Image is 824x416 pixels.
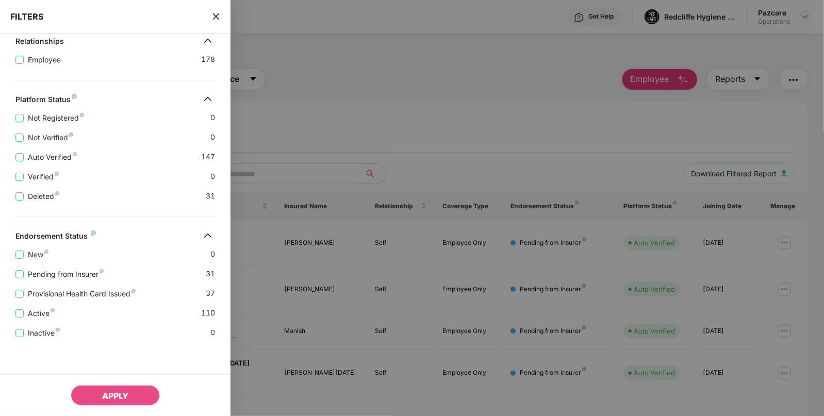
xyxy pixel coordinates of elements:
[73,152,77,156] img: svg+xml;base64,PHN2ZyB4bWxucz0iaHR0cDovL3d3dy53My5vcmcvMjAwMC9zdmciIHdpZHRoPSI4IiBoZWlnaHQ9IjgiIH...
[206,288,215,299] span: 37
[10,11,44,22] span: FILTERS
[72,94,77,99] img: svg+xml;base64,PHN2ZyB4bWxucz0iaHR0cDovL3d3dy53My5vcmcvMjAwMC9zdmciIHdpZHRoPSI4IiBoZWlnaHQ9IjgiIH...
[24,132,77,143] span: Not Verified
[51,308,55,312] img: svg+xml;base64,PHN2ZyB4bWxucz0iaHR0cDovL3d3dy53My5vcmcvMjAwMC9zdmciIHdpZHRoPSI4IiBoZWlnaHQ9IjgiIH...
[24,171,63,182] span: Verified
[131,289,136,293] img: svg+xml;base64,PHN2ZyB4bWxucz0iaHR0cDovL3d3dy53My5vcmcvMjAwMC9zdmciIHdpZHRoPSI4IiBoZWlnaHQ9IjgiIH...
[24,112,88,124] span: Not Registered
[200,227,216,244] img: svg+xml;base64,PHN2ZyB4bWxucz0iaHR0cDovL3d3dy53My5vcmcvMjAwMC9zdmciIHdpZHRoPSIzMiIgaGVpZ2h0PSIzMi...
[24,269,108,280] span: Pending from Insurer
[55,191,59,195] img: svg+xml;base64,PHN2ZyB4bWxucz0iaHR0cDovL3d3dy53My5vcmcvMjAwMC9zdmciIHdpZHRoPSI4IiBoZWlnaHQ9IjgiIH...
[71,385,160,406] button: APPLY
[100,269,104,273] img: svg+xml;base64,PHN2ZyB4bWxucz0iaHR0cDovL3d3dy53My5vcmcvMjAwMC9zdmciIHdpZHRoPSI4IiBoZWlnaHQ9IjgiIH...
[201,54,215,65] span: 178
[210,171,215,182] span: 0
[24,54,65,65] span: Employee
[24,191,63,202] span: Deleted
[91,230,96,236] img: svg+xml;base64,PHN2ZyB4bWxucz0iaHR0cDovL3d3dy53My5vcmcvMjAwMC9zdmciIHdpZHRoPSI4IiBoZWlnaHQ9IjgiIH...
[210,112,215,124] span: 0
[15,231,96,244] div: Endorsement Status
[24,152,81,163] span: Auto Verified
[212,11,220,22] span: close
[44,249,48,254] img: svg+xml;base64,PHN2ZyB4bWxucz0iaHR0cDovL3d3dy53My5vcmcvMjAwMC9zdmciIHdpZHRoPSI4IiBoZWlnaHQ9IjgiIH...
[15,37,64,49] div: Relationships
[200,32,216,49] img: svg+xml;base64,PHN2ZyB4bWxucz0iaHR0cDovL3d3dy53My5vcmcvMjAwMC9zdmciIHdpZHRoPSIzMiIgaGVpZ2h0PSIzMi...
[69,132,73,137] img: svg+xml;base64,PHN2ZyB4bWxucz0iaHR0cDovL3d3dy53My5vcmcvMjAwMC9zdmciIHdpZHRoPSI4IiBoZWlnaHQ9IjgiIH...
[15,95,77,107] div: Platform Status
[24,327,64,339] span: Inactive
[201,307,215,319] span: 110
[24,288,140,299] span: Provisional Health Card Issued
[200,91,216,107] img: svg+xml;base64,PHN2ZyB4bWxucz0iaHR0cDovL3d3dy53My5vcmcvMjAwMC9zdmciIHdpZHRoPSIzMiIgaGVpZ2h0PSIzMi...
[210,327,215,339] span: 0
[206,268,215,280] span: 31
[24,249,53,260] span: New
[210,248,215,260] span: 0
[56,328,60,332] img: svg+xml;base64,PHN2ZyB4bWxucz0iaHR0cDovL3d3dy53My5vcmcvMjAwMC9zdmciIHdpZHRoPSI4IiBoZWlnaHQ9IjgiIH...
[55,172,59,176] img: svg+xml;base64,PHN2ZyB4bWxucz0iaHR0cDovL3d3dy53My5vcmcvMjAwMC9zdmciIHdpZHRoPSI4IiBoZWlnaHQ9IjgiIH...
[102,391,128,401] span: APPLY
[206,190,215,202] span: 31
[210,131,215,143] span: 0
[24,308,59,319] span: Active
[80,113,84,117] img: svg+xml;base64,PHN2ZyB4bWxucz0iaHR0cDovL3d3dy53My5vcmcvMjAwMC9zdmciIHdpZHRoPSI4IiBoZWlnaHQ9IjgiIH...
[201,151,215,163] span: 147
